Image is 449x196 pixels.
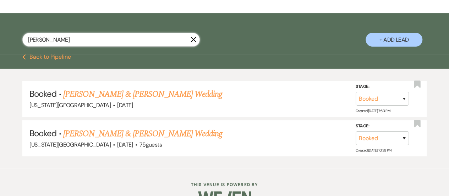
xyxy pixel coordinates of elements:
label: Stage: [356,122,409,130]
button: + Add Lead [366,33,422,47]
button: Back to Pipeline [22,54,71,60]
span: 75 guests [139,141,162,148]
span: Booked [29,128,56,139]
span: [US_STATE][GEOGRAPHIC_DATA] [29,141,111,148]
label: Stage: [356,83,409,91]
span: [DATE] [117,101,133,109]
input: Search by name, event date, email address or phone number [22,33,200,47]
span: [US_STATE][GEOGRAPHIC_DATA] [29,101,111,109]
span: Booked [29,88,56,99]
a: [PERSON_NAME] & [PERSON_NAME] Wedding [63,127,222,140]
span: Created: [DATE] 10:39 PM [356,148,391,153]
span: Created: [DATE] 7:50 PM [356,108,390,113]
span: [DATE] [117,141,133,148]
a: [PERSON_NAME] & [PERSON_NAME] Wedding [63,88,222,101]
